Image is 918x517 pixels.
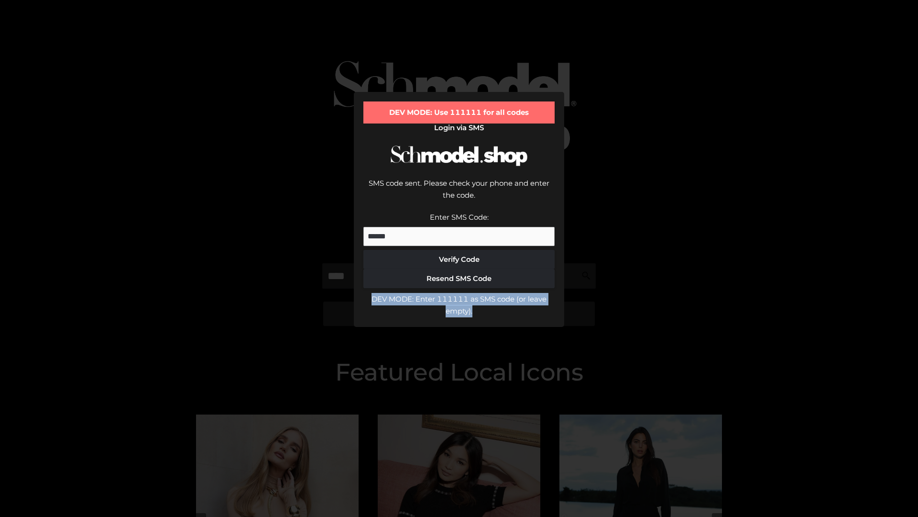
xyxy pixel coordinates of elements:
div: DEV MODE: Enter 111111 as SMS code (or leave empty). [363,293,555,317]
button: Resend SMS Code [363,269,555,288]
div: SMS code sent. Please check your phone and enter the code. [363,177,555,211]
h2: Login via SMS [363,124,555,132]
img: Schmodel Logo [387,137,531,175]
div: DEV MODE: Use 111111 for all codes [363,101,555,124]
label: Enter SMS Code: [430,213,489,222]
button: Verify Code [363,250,555,269]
